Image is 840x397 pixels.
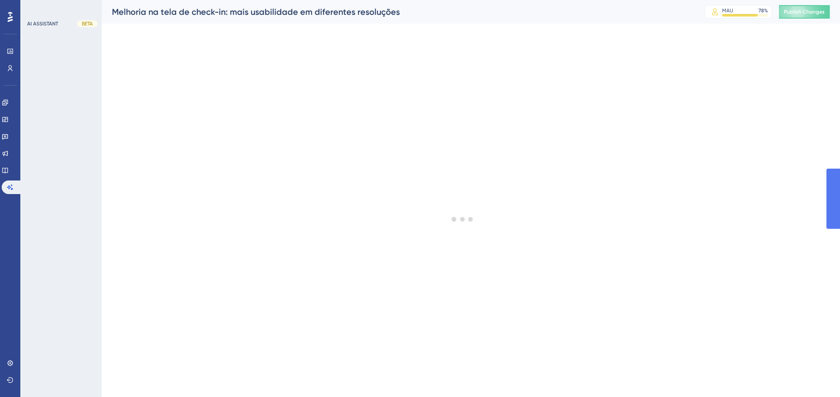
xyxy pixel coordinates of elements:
[779,5,830,19] button: Publish Changes
[112,6,683,18] div: Melhoria na tela de check-in: mais usabilidade em diferentes resoluções
[804,364,830,389] iframe: UserGuiding AI Assistant Launcher
[27,20,58,27] div: AI ASSISTANT
[784,8,825,15] span: Publish Changes
[759,7,768,14] div: 78 %
[722,7,733,14] div: MAU
[77,20,98,27] div: BETA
